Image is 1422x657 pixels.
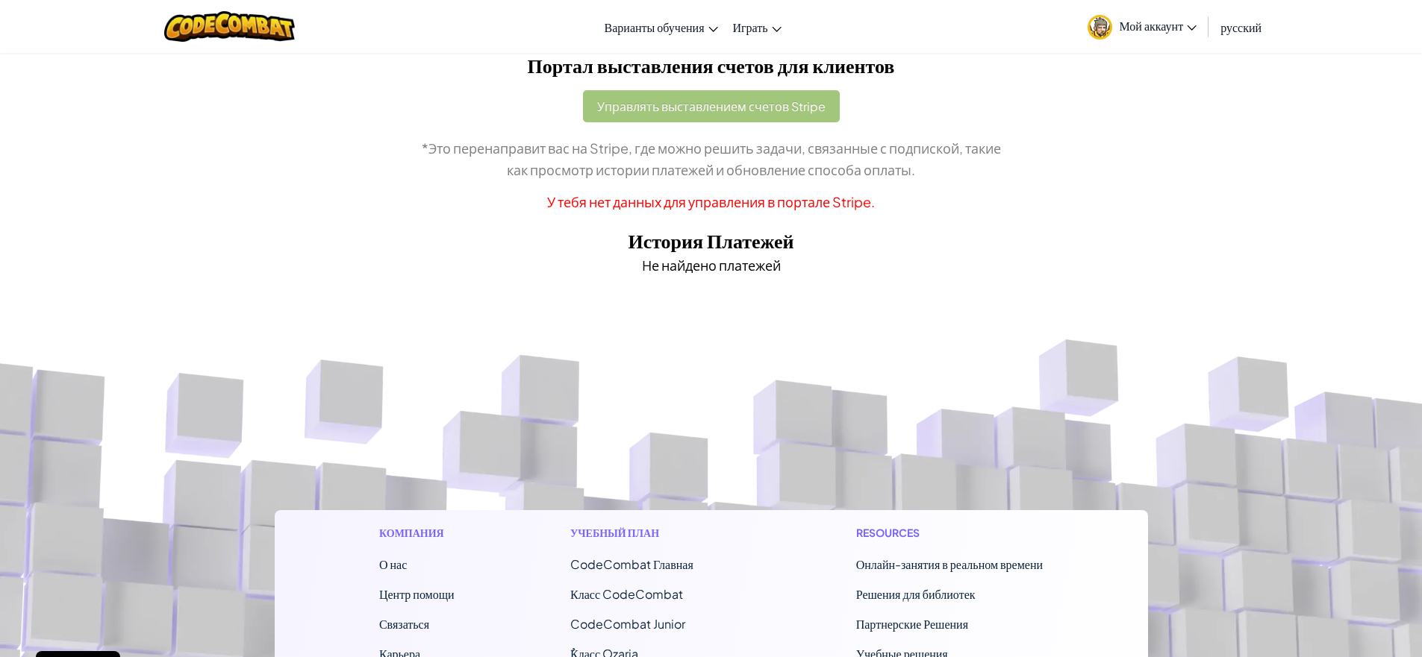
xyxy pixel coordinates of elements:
p: У тебя нет данных для управления в портале Stripe. [286,191,1137,213]
h2: Портал выставления счетов для клиентов [286,52,1137,79]
a: CodeCombat Junior [570,616,685,632]
img: CodeCombat logo [164,11,295,42]
a: Класс CodeCombat [570,586,683,602]
a: Онлайн-занятия в реальном времени [856,556,1043,572]
h1: Resources [856,525,1043,541]
a: Решения для библиотек [856,586,976,602]
img: avatar [1088,15,1112,40]
h2: История Платежей [286,227,1137,254]
p: *Это перенаправит вас на Stripe, где можно решить задачи, связанные с подпиской, такие как просмо... [286,137,1137,180]
a: Играть [726,7,789,47]
a: Мой аккаунт [1080,3,1205,50]
p: Не найдено платежей [286,254,1137,276]
a: Центр помощи [379,586,455,602]
span: Мой аккаунт [1120,18,1197,34]
span: CodeCombat Главная [570,556,693,572]
span: Играть [733,19,768,35]
span: Связаться [379,616,429,632]
h1: Компания [379,525,455,541]
a: Партнерские Решения [856,616,968,632]
a: Варианты обучения [597,7,726,47]
a: русский [1213,7,1269,47]
span: Варианты обучения [605,19,705,35]
span: русский [1220,19,1262,35]
a: О нас [379,556,407,572]
h1: Учебный план [570,525,740,541]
